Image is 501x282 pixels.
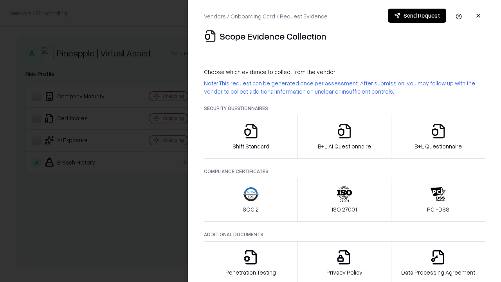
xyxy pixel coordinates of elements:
button: SOC 2 [204,178,298,222]
button: Send Request [388,9,446,23]
p: Choose which evidence to collect from the vendor: [204,68,485,76]
p: SOC 2 [243,205,259,213]
p: Privacy Policy [326,268,362,277]
p: B+L AI Questionnaire [318,142,371,150]
p: Note: This request can be generated once per assessment. After submission, you may follow up with... [204,79,485,96]
p: Security Questionnaires [204,105,485,112]
p: B+L Questionnaire [414,142,462,150]
button: ISO 27001 [297,178,392,222]
p: ISO 27001 [332,205,357,213]
button: PCI-DSS [391,178,485,222]
p: Shift Standard [232,142,269,150]
p: Additional Documents [204,231,485,238]
p: Compliance Certificates [204,168,485,175]
button: B+L AI Questionnaire [297,115,392,159]
button: Shift Standard [204,115,298,159]
p: Scope Evidence Collection [220,30,326,42]
button: B+L Questionnaire [391,115,485,159]
p: Data Processing Agreement [401,268,475,277]
p: Penetration Testing [225,268,276,277]
p: PCI-DSS [427,205,449,213]
p: Vendors / Onboarding Card / Request Evidence [204,12,328,20]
